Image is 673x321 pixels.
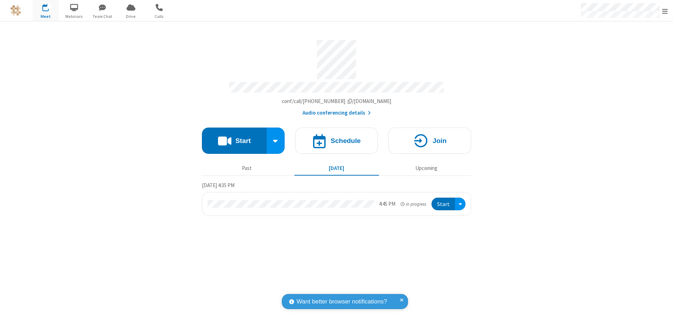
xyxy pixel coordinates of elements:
[202,128,267,154] button: Start
[33,13,59,20] span: Meet
[297,297,387,306] span: Want better browser notifications?
[379,200,395,208] div: 4:45 PM
[61,13,87,20] span: Webinars
[431,198,455,211] button: Start
[89,13,116,20] span: Team Chat
[295,128,378,154] button: Schedule
[433,137,447,144] h4: Join
[384,162,469,175] button: Upcoming
[267,128,285,154] div: Start conference options
[146,13,172,20] span: Calls
[388,128,471,154] button: Join
[202,35,471,117] section: Account details
[282,97,392,105] button: Copy my meeting room linkCopy my meeting room link
[401,201,426,207] em: in progress
[202,181,471,216] section: Today's Meetings
[655,303,668,316] iframe: Chat
[118,13,144,20] span: Drive
[294,162,379,175] button: [DATE]
[202,182,234,189] span: [DATE] 4:35 PM
[205,162,289,175] button: Past
[235,137,251,144] h4: Start
[11,5,21,16] img: QA Selenium DO NOT DELETE OR CHANGE
[302,109,371,117] button: Audio conferencing details
[331,137,361,144] h4: Schedule
[455,198,465,211] div: Open menu
[282,98,392,104] span: Copy my meeting room link
[47,4,52,9] div: 1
